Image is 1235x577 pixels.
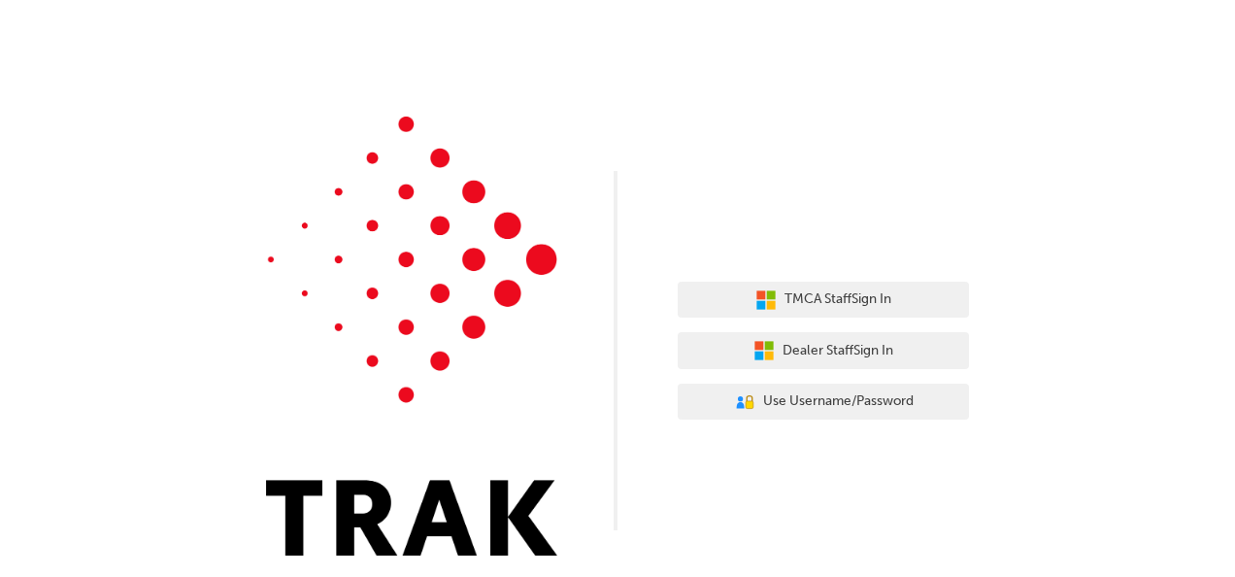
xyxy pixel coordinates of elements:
[266,117,557,556] img: Trak
[784,288,891,311] span: TMCA Staff Sign In
[678,332,969,369] button: Dealer StaffSign In
[678,384,969,421] button: Use Username/Password
[678,282,969,319] button: TMCA StaffSign In
[783,340,893,362] span: Dealer Staff Sign In
[763,390,914,413] span: Use Username/Password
